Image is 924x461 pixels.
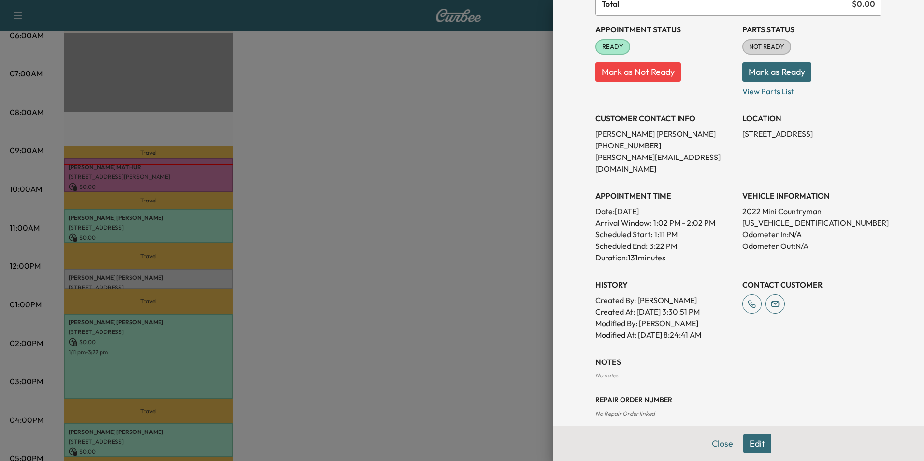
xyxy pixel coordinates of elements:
h3: APPOINTMENT TIME [595,190,735,202]
p: Modified By : [PERSON_NAME] [595,317,735,329]
p: Odometer In: N/A [742,229,881,240]
div: No notes [595,372,881,379]
p: [PERSON_NAME][EMAIL_ADDRESS][DOMAIN_NAME] [595,151,735,174]
h3: VEHICLE INFORMATION [742,190,881,202]
span: 1:02 PM - 2:02 PM [653,217,715,229]
span: No Repair Order linked [595,410,655,417]
p: [PERSON_NAME] [PERSON_NAME] [595,128,735,140]
h3: LOCATION [742,113,881,124]
h3: Appointment Status [595,24,735,35]
p: Scheduled Start: [595,229,652,240]
p: View Parts List [742,82,881,97]
h3: CUSTOMER CONTACT INFO [595,113,735,124]
p: Duration: 131 minutes [595,252,735,263]
p: Created By : [PERSON_NAME] [595,294,735,306]
p: 2022 Mini Countryman [742,205,881,217]
p: 3:22 PM [650,240,677,252]
p: Created At : [DATE] 3:30:51 PM [595,306,735,317]
button: Close [706,434,739,453]
p: Odometer Out: N/A [742,240,881,252]
p: [US_VEHICLE_IDENTIFICATION_NUMBER] [742,217,881,229]
p: [STREET_ADDRESS] [742,128,881,140]
h3: Repair Order number [595,395,881,404]
span: NOT READY [743,42,790,52]
h3: CONTACT CUSTOMER [742,279,881,290]
p: Scheduled End: [595,240,648,252]
button: Mark as Not Ready [595,62,681,82]
p: 1:11 PM [654,229,678,240]
h3: NOTES [595,356,881,368]
p: Modified At : [DATE] 8:24:41 AM [595,329,735,341]
button: Edit [743,434,771,453]
p: Arrival Window: [595,217,735,229]
span: READY [596,42,629,52]
h3: History [595,279,735,290]
button: Mark as Ready [742,62,811,82]
p: [PHONE_NUMBER] [595,140,735,151]
h3: Parts Status [742,24,881,35]
p: Date: [DATE] [595,205,735,217]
